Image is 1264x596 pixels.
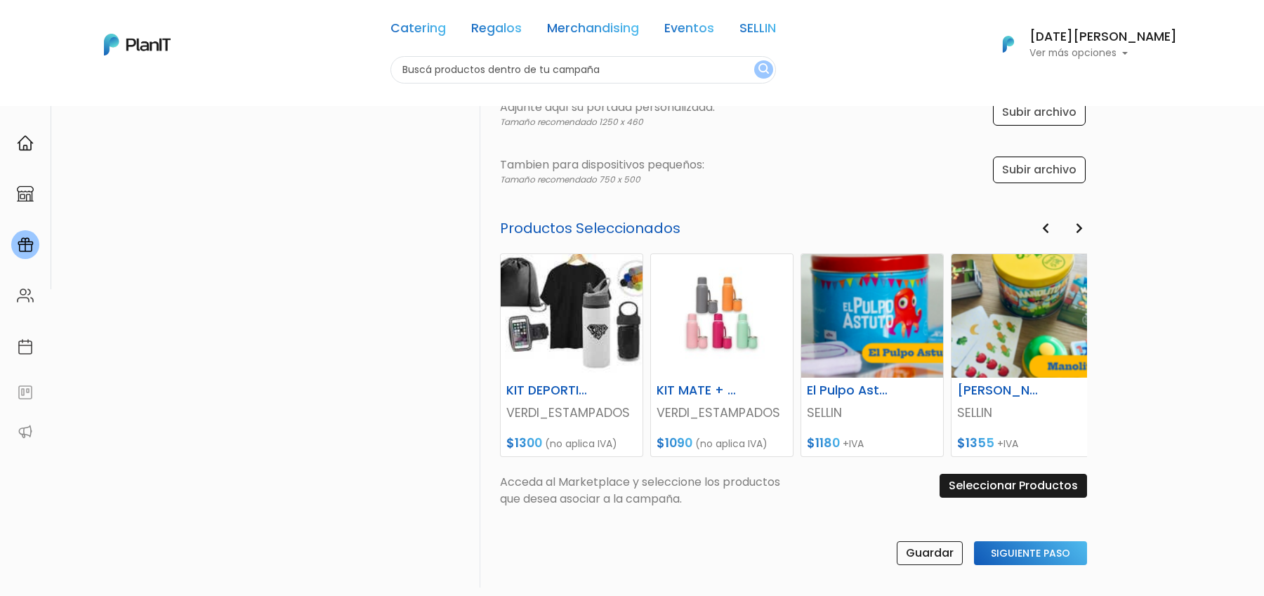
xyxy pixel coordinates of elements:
[949,383,1047,398] h6: [PERSON_NAME]
[17,423,34,440] img: partners-52edf745621dab592f3b2c58e3bca9d71375a7ef29c3b500c9f145b62cc070d4.svg
[843,437,864,451] span: +IVA
[500,116,715,128] p: Tamaño recomendado 1250 x 460
[471,22,522,39] a: Regalos
[500,99,715,116] p: Adjunte aquí su portada personalizada:
[657,435,692,451] span: $1090
[997,437,1018,451] span: +IVA
[957,435,994,451] span: $1355
[17,185,34,202] img: marketplace-4ceaa7011d94191e9ded77b95e3339b90024bf715f7c57f8cf31f2d8c509eaba.svg
[801,253,944,457] a: El Pulpo Astuto SELLIN $1180 +IVA
[500,220,1087,237] h5: Productos Seleccionados
[72,13,202,41] div: ¿Necesitás ayuda?
[390,22,446,39] a: Catering
[801,254,943,378] img: thumb_Captura_de_pantalla_2025-07-29_101456.png
[506,404,637,422] p: VERDI_ESTAMPADOS
[974,541,1087,565] input: Siguiente Paso
[500,474,794,508] p: Acceda al Marketplace y seleccione los productos que desea asociar a la campaña.
[547,22,639,39] a: Merchandising
[651,254,793,378] img: thumb_2000___2000-Photoroom_-_2025-07-02T103351.963.jpg
[940,474,1087,498] input: Seleccionar Productos
[664,22,714,39] a: Eventos
[500,157,704,173] p: Tambien para dispositivos pequeños:
[545,437,617,451] span: (no aplica IVA)
[758,63,769,77] img: search_button-432b6d5273f82d61273b3651a40e1bd1b912527efae98b1b7a1b2c0702e16a8d.svg
[985,26,1177,62] button: PlanIt Logo [DATE][PERSON_NAME] Ver más opciones
[17,384,34,401] img: feedback-78b5a0c8f98aac82b08bfc38622c3050aee476f2c9584af64705fc4e61158814.svg
[952,254,1093,378] img: thumb_Captura_de_pantalla_2025-07-29_104833.png
[798,383,897,398] h6: El Pulpo Astuto
[390,56,776,84] input: Buscá productos dentro de tu campaña
[739,22,776,39] a: SELLIN
[993,29,1024,60] img: PlanIt Logo
[695,437,768,451] span: (no aplica IVA)
[501,254,643,378] img: thumb_WhatsApp_Image_2025-05-26_at_09.52.07.jpeg
[17,135,34,152] img: home-e721727adea9d79c4d83392d1f703f7f8bce08238fde08b1acbfd93340b81755.svg
[500,173,704,186] p: Tamaño recomendado 750 x 500
[951,253,1094,457] a: [PERSON_NAME] SELLIN $1355 +IVA
[807,404,937,422] p: SELLIN
[17,237,34,253] img: campaigns-02234683943229c281be62815700db0a1741e53638e28bf9629b52c665b00959.svg
[657,404,787,422] p: VERDI_ESTAMPADOS
[648,383,746,398] h6: KIT MATE + TERMO
[17,338,34,355] img: calendar-87d922413cdce8b2cf7b7f5f62616a5cf9e4887200fb71536465627b3292af00.svg
[498,383,596,398] h6: KIT DEPORTIVO
[807,435,840,451] span: $1180
[500,253,643,457] a: KIT DEPORTIVO VERDI_ESTAMPADOS $1300 (no aplica IVA)
[957,404,1088,422] p: SELLIN
[17,287,34,304] img: people-662611757002400ad9ed0e3c099ab2801c6687ba6c219adb57efc949bc21e19d.svg
[1029,48,1177,58] p: Ver más opciones
[1029,31,1177,44] h6: [DATE][PERSON_NAME]
[104,34,171,55] img: PlanIt Logo
[897,541,963,565] input: Guardar
[506,435,542,451] span: $1300
[650,253,794,457] a: KIT MATE + TERMO VERDI_ESTAMPADOS $1090 (no aplica IVA)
